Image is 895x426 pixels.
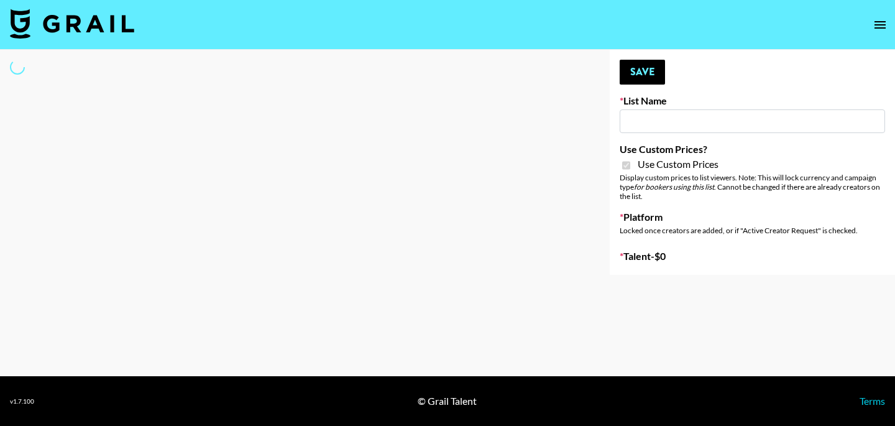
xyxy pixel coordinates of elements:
[634,182,714,192] em: for bookers using this list
[620,173,885,201] div: Display custom prices to list viewers. Note: This will lock currency and campaign type . Cannot b...
[620,226,885,235] div: Locked once creators are added, or if "Active Creator Request" is checked.
[10,397,34,405] div: v 1.7.100
[620,95,885,107] label: List Name
[638,158,718,170] span: Use Custom Prices
[868,12,893,37] button: open drawer
[860,395,885,407] a: Terms
[620,250,885,262] label: Talent - $ 0
[10,9,134,39] img: Grail Talent
[418,395,477,407] div: © Grail Talent
[620,211,885,223] label: Platform
[620,60,665,85] button: Save
[620,143,885,155] label: Use Custom Prices?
